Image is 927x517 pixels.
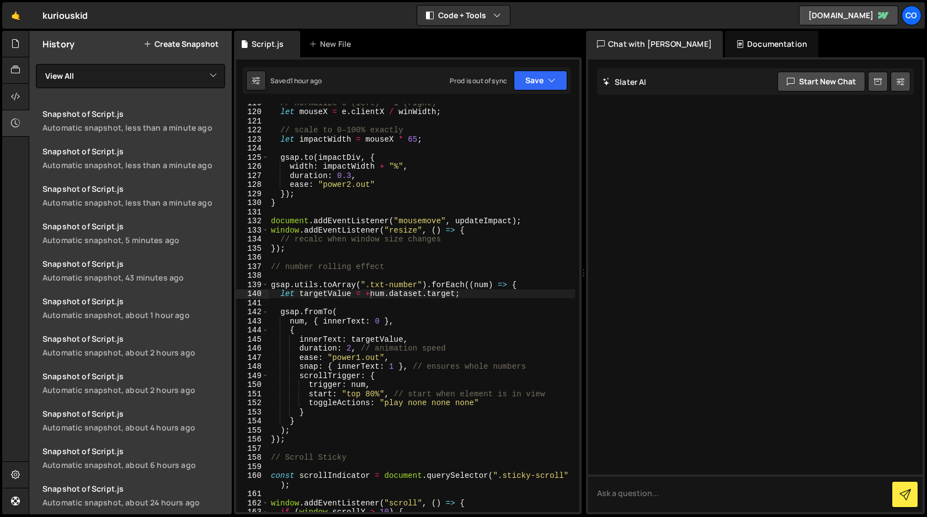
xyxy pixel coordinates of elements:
div: Prod is out of sync [450,76,507,85]
a: Co [902,6,921,25]
div: Snapshot of Script.js [42,333,225,344]
div: 135 [236,244,269,254]
a: Snapshot of Script.jsAutomatic snapshot, less than a minute ago [36,177,232,214]
a: Snapshot of Script.js Automatic snapshot, 5 minutes ago [36,214,232,252]
div: 156 [236,435,269,444]
div: 120 [236,107,269,117]
a: Snapshot of Script.js Automatic snapshot, about 1 hour ago [36,289,232,327]
div: Automatic snapshot, less than a minute ago [42,197,225,208]
div: Automatic snapshot, about 1 hour ago [42,310,225,320]
div: kuriouskid [42,9,88,22]
div: 123 [236,135,269,144]
div: Snapshot of Script.js [42,371,225,381]
div: Snapshot of Script.js [42,446,225,456]
a: Snapshot of Script.jsAutomatic snapshot, less than a minute ago [36,139,232,177]
div: Snapshot of Script.js [42,184,225,194]
div: 121 [236,117,269,126]
button: Save [514,71,567,90]
div: 128 [236,180,269,190]
div: 142 [236,308,269,317]
div: 131 [236,208,269,217]
div: Automatic snapshot, about 2 hours ago [42,385,225,395]
a: Snapshot of Script.jsAutomatic snapshot, less than a minute ago [36,102,232,139]
div: Automatic snapshot, 5 minutes ago [42,235,225,245]
a: Snapshot of Script.js Automatic snapshot, about 24 hours ago [36,477,232,514]
div: 155 [236,426,269,435]
div: 162 [236,499,269,508]
h2: History [42,38,74,50]
div: 129 [236,190,269,199]
div: 148 [236,362,269,371]
div: 150 [236,380,269,390]
div: 127 [236,171,269,181]
div: 124 [236,144,269,153]
a: Snapshot of Script.js Automatic snapshot, about 6 hours ago [36,439,232,477]
div: 152 [236,398,269,408]
div: 159 [236,462,269,472]
div: Automatic snapshot, about 6 hours ago [42,460,225,470]
div: 160 [236,471,269,489]
div: Automatic snapshot, about 4 hours ago [42,422,225,433]
div: Automatic snapshot, about 24 hours ago [42,497,225,508]
a: Snapshot of Script.js Automatic snapshot, about 2 hours ago [36,327,232,364]
a: Snapshot of Script.js Automatic snapshot, 43 minutes ago [36,252,232,289]
a: [DOMAIN_NAME] [799,6,898,25]
div: 141 [236,299,269,308]
div: 132 [236,217,269,226]
div: 151 [236,390,269,399]
button: Code + Tools [417,6,510,25]
div: 157 [236,444,269,454]
div: Automatic snapshot, about 2 hours ago [42,347,225,358]
div: 138 [236,271,269,281]
div: Snapshot of Script.js [42,221,225,231]
div: 144 [236,326,269,335]
div: Automatic snapshot, less than a minute ago [42,160,225,170]
div: 136 [236,253,269,262]
div: Automatic snapshot, 43 minutes ago [42,272,225,283]
div: 153 [236,408,269,417]
div: 143 [236,317,269,326]
div: 158 [236,453,269,462]
div: Snapshot of Script.js [42,258,225,269]
div: Snapshot of Script.js [42,408,225,419]
div: Script.js [252,39,284,50]
div: 122 [236,126,269,135]
div: 149 [236,371,269,381]
div: Automatic snapshot, less than a minute ago [42,122,225,133]
div: 147 [236,353,269,363]
div: Snapshot of Script.js [42,146,225,157]
div: Snapshot of Script.js [42,109,225,119]
div: New File [309,39,355,50]
div: 146 [236,344,269,353]
div: 1 hour ago [290,76,322,85]
div: Saved [270,76,322,85]
div: Documentation [725,31,818,57]
button: Start new chat [777,72,865,91]
a: Snapshot of Script.js Automatic snapshot, about 4 hours ago [36,402,232,439]
div: 161 [236,489,269,499]
div: 163 [236,508,269,517]
div: 130 [236,198,269,208]
div: 125 [236,153,269,163]
div: 145 [236,335,269,344]
div: 126 [236,162,269,171]
div: 133 [236,226,269,235]
div: Snapshot of Script.js [42,483,225,494]
div: Snapshot of Script.js [42,296,225,306]
h2: Slater AI [603,77,647,87]
div: 140 [236,289,269,299]
div: 137 [236,262,269,272]
a: 🤙 [2,2,29,29]
div: 154 [236,417,269,426]
div: Chat with [PERSON_NAME] [586,31,723,57]
button: Create Snapshot [143,40,219,49]
div: 134 [236,235,269,244]
a: Snapshot of Script.js Automatic snapshot, about 2 hours ago [36,364,232,402]
div: 139 [236,281,269,290]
